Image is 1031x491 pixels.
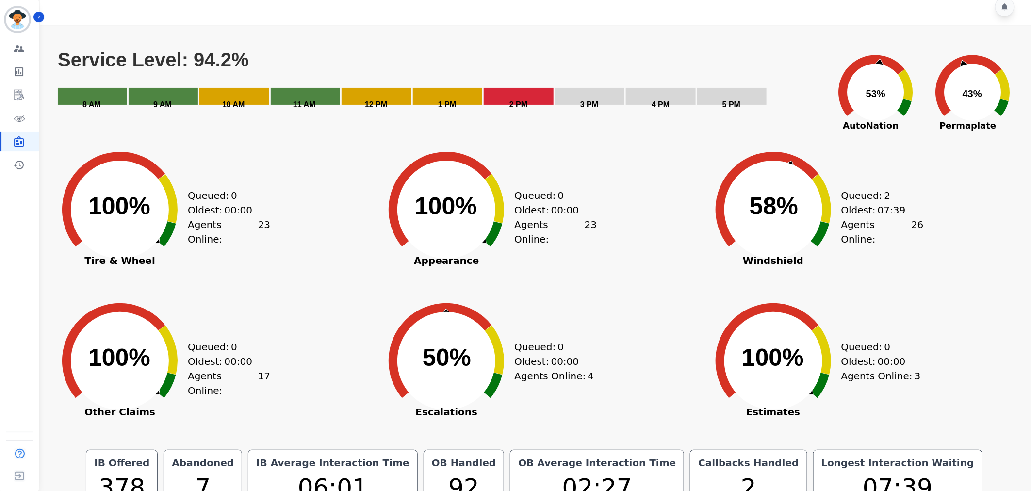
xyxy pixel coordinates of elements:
[878,203,906,217] span: 07:39
[224,203,252,217] span: 00:00
[293,100,316,109] text: 11 AM
[153,100,172,109] text: 9 AM
[374,407,519,417] span: Escalations
[750,193,798,220] text: 58%
[722,100,740,109] text: 5 PM
[652,100,670,109] text: 4 PM
[841,188,914,203] div: Queued:
[558,188,564,203] span: 0
[580,100,598,109] text: 3 PM
[188,203,261,217] div: Oldest:
[88,344,150,371] text: 100%
[58,49,249,70] text: Service Level: 94.2%
[514,354,587,369] div: Oldest:
[516,456,678,470] div: OB Average Interaction Time
[254,456,411,470] div: IB Average Interaction Time
[47,256,193,265] span: Tire & Wheel
[57,49,825,121] svg: Service Level: 94.2%
[222,100,245,109] text: 10 AM
[841,217,924,246] div: Agents Online:
[231,188,237,203] span: 0
[878,354,906,369] span: 00:00
[701,407,846,417] span: Estimates
[365,100,387,109] text: 12 PM
[588,369,594,383] span: 4
[188,369,270,398] div: Agents Online:
[188,217,270,246] div: Agents Online:
[551,354,579,369] span: 00:00
[88,193,150,220] text: 100%
[170,456,236,470] div: Abandoned
[701,256,846,265] span: Windshield
[742,344,804,371] text: 100%
[514,203,587,217] div: Oldest:
[551,203,579,217] span: 00:00
[866,88,885,99] text: 53%
[188,188,261,203] div: Queued:
[374,256,519,265] span: Appearance
[258,217,270,246] span: 23
[514,340,587,354] div: Queued:
[438,100,456,109] text: 1 PM
[514,188,587,203] div: Queued:
[224,354,252,369] span: 00:00
[884,340,891,354] span: 0
[841,203,914,217] div: Oldest:
[819,456,976,470] div: Longest Interaction Waiting
[558,340,564,354] span: 0
[6,8,29,31] img: Bordered avatar
[258,369,270,398] span: 17
[911,217,923,246] span: 26
[514,369,597,383] div: Agents Online:
[841,340,914,354] div: Queued:
[188,340,261,354] div: Queued:
[509,100,527,109] text: 2 PM
[514,217,597,246] div: Agents Online:
[188,354,261,369] div: Oldest:
[963,88,982,99] text: 43%
[841,354,914,369] div: Oldest:
[924,119,1012,132] span: Permaplate
[841,369,924,383] div: Agents Online:
[231,340,237,354] span: 0
[47,407,193,417] span: Other Claims
[884,188,891,203] span: 2
[915,369,921,383] span: 3
[585,217,597,246] span: 23
[415,193,477,220] text: 100%
[423,344,471,371] text: 50%
[827,119,915,132] span: AutoNation
[82,100,101,109] text: 8 AM
[696,456,801,470] div: Callbacks Handled
[92,456,151,470] div: IB Offered
[430,456,498,470] div: OB Handled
